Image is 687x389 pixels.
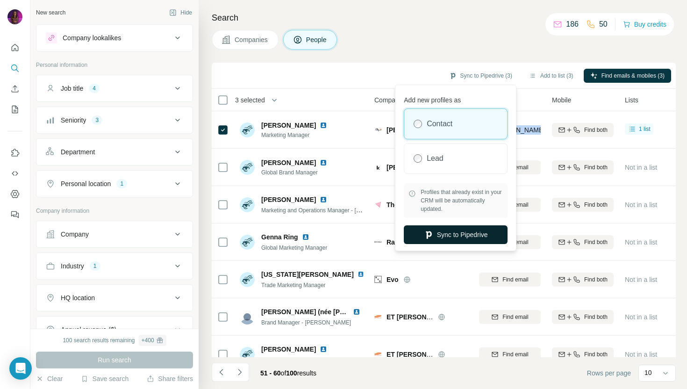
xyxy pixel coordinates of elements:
[261,357,322,363] span: Brand & Digital Manager
[386,125,433,135] span: [PERSON_NAME] Hair Fashions
[421,188,503,213] span: Profiles that already exist in your CRM will be automatically updated.
[92,116,102,124] div: 3
[584,350,608,359] span: Find both
[61,325,116,334] div: Annual revenue ($)
[261,282,326,288] span: Trade Marketing Manager
[116,180,127,188] div: 1
[61,293,95,303] div: HQ location
[552,123,614,137] button: Find both
[260,369,316,377] span: results
[281,369,286,377] span: of
[142,336,154,345] div: + 400
[404,92,508,105] p: Add new profiles as
[36,61,193,69] p: Personal information
[61,179,111,188] div: Personal location
[7,101,22,118] button: My lists
[261,345,316,354] span: [PERSON_NAME]
[584,313,608,321] span: Find both
[443,69,519,83] button: Sync to Pipedrive (3)
[7,186,22,202] button: Dashboard
[644,368,652,377] p: 10
[36,255,193,277] button: Industry1
[36,287,193,309] button: HQ location
[623,18,666,31] button: Buy credits
[584,126,608,134] span: Find both
[386,200,429,209] span: The GelBottle
[552,198,614,212] button: Find both
[261,131,331,139] span: Marketing Manager
[7,206,22,223] button: Feedback
[260,369,281,377] span: 51 - 60
[625,276,657,283] span: Not in a list
[386,163,433,172] span: [PERSON_NAME]
[374,241,382,242] img: Logo of Rationale
[374,128,382,131] img: Logo of Stefan Hair Fashions
[427,153,444,164] label: Lead
[552,273,614,287] button: Find both
[240,347,255,362] img: Avatar
[7,9,22,24] img: Avatar
[36,374,63,383] button: Clear
[61,230,89,239] div: Company
[625,164,657,171] span: Not in a list
[7,144,22,161] button: Use Surfe on LinkedIn
[36,27,193,49] button: Company lookalikes
[212,11,676,24] h4: Search
[63,33,121,43] div: Company lookalikes
[320,196,327,203] img: LinkedIn logo
[358,271,364,278] img: LinkedIn logo
[36,8,65,17] div: New search
[599,19,608,30] p: 50
[235,95,265,105] span: 3 selected
[320,159,327,166] img: LinkedIn logo
[240,197,255,212] img: Avatar
[374,201,382,209] img: Logo of The GelBottle
[261,195,316,204] span: [PERSON_NAME]
[212,363,230,382] button: Navigate to previous page
[427,118,452,130] label: Contact
[625,351,657,358] span: Not in a list
[479,347,541,361] button: Find email
[404,225,508,244] button: Sync to Pipedrive
[61,84,83,93] div: Job title
[235,35,269,44] span: Companies
[9,357,32,380] div: Open Intercom Messenger
[386,238,416,247] span: Rationale
[584,275,608,284] span: Find both
[522,69,580,83] button: Add to list (3)
[261,168,331,177] span: Global Brand Manager
[163,6,199,20] button: Hide
[7,60,22,77] button: Search
[90,262,100,270] div: 1
[320,346,327,353] img: LinkedIn logo
[61,147,95,157] div: Department
[36,77,193,100] button: Job title4
[601,72,665,80] span: Find emails & mobiles (3)
[374,95,402,105] span: Company
[81,374,129,383] button: Save search
[479,273,541,287] button: Find email
[374,315,382,318] img: Logo of ET Browne Drug Co. Inc.
[625,313,657,321] span: Not in a list
[552,310,614,324] button: Find both
[479,310,541,324] button: Find email
[386,351,494,358] span: ET [PERSON_NAME] Drug Co. Inc.
[261,232,298,242] span: Genna Ring
[502,350,528,359] span: Find email
[7,39,22,56] button: Quick start
[374,276,382,283] img: Logo of Evo
[320,122,327,129] img: LinkedIn logo
[240,122,255,137] img: Avatar
[552,95,571,105] span: Mobile
[36,109,193,131] button: Seniority3
[36,318,193,341] button: Annual revenue ($)
[36,173,193,195] button: Personal location1
[261,206,413,214] span: Marketing and Operations Manager - [GEOGRAPHIC_DATA]
[353,308,360,316] img: LinkedIn logo
[261,245,327,251] span: Global Marketing Manager
[587,368,631,378] span: Rows per page
[61,261,84,271] div: Industry
[147,374,193,383] button: Share filters
[36,141,193,163] button: Department
[502,313,528,321] span: Find email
